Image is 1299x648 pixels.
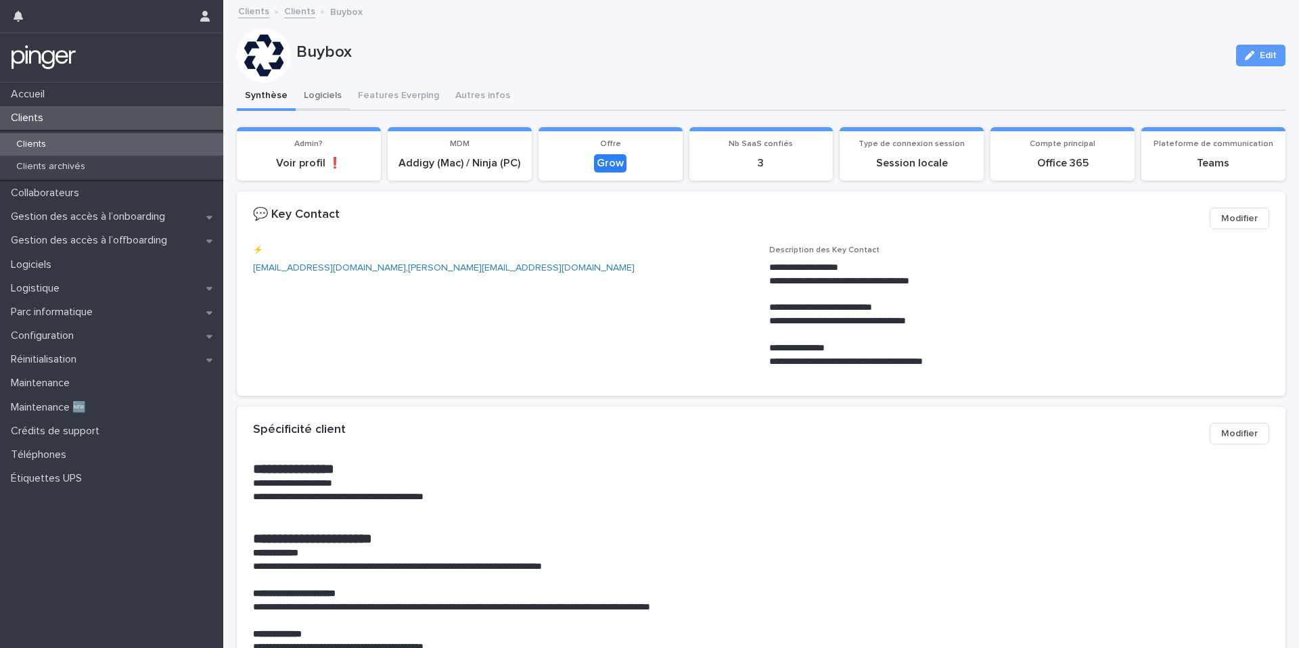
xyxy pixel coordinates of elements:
[5,139,57,150] p: Clients
[245,157,373,170] p: Voir profil ❗
[5,88,55,101] p: Accueil
[408,263,635,273] a: [PERSON_NAME][EMAIL_ADDRESS][DOMAIN_NAME]
[237,83,296,111] button: Synthèse
[1149,157,1277,170] p: Teams
[253,263,406,273] a: [EMAIL_ADDRESS][DOMAIN_NAME]
[253,246,263,254] span: ⚡️
[396,157,524,170] p: Addigy (Mac) / Ninja (PC)
[447,83,518,111] button: Autres infos
[296,83,350,111] button: Logiciels
[600,140,621,148] span: Offre
[5,377,81,390] p: Maintenance
[1221,212,1258,225] span: Modifier
[5,234,178,247] p: Gestion des accès à l’offboarding
[5,282,70,295] p: Logistique
[1221,427,1258,440] span: Modifier
[253,261,753,275] p: ,
[594,154,626,172] div: Grow
[350,83,447,111] button: Features Everping
[284,3,315,18] a: Clients
[729,140,793,148] span: Nb SaaS confiés
[5,329,85,342] p: Configuration
[999,157,1126,170] p: Office 365
[5,425,110,438] p: Crédits de support
[5,187,90,200] p: Collaborateurs
[5,306,104,319] p: Parc informatique
[238,3,269,18] a: Clients
[1236,45,1285,66] button: Edit
[1154,140,1273,148] span: Plateforme de communication
[5,258,62,271] p: Logiciels
[294,140,323,148] span: Admin?
[5,472,93,485] p: Étiquettes UPS
[5,161,96,172] p: Clients archivés
[1210,208,1269,229] button: Modifier
[5,401,97,414] p: Maintenance 🆕
[769,246,880,254] span: Description des Key Contact
[5,353,87,366] p: Réinitialisation
[698,157,825,170] p: 3
[1260,51,1277,60] span: Edit
[253,423,346,438] h2: Spécificité client
[296,43,1225,62] p: Buybox
[1030,140,1095,148] span: Compte principal
[848,157,976,170] p: Session locale
[450,140,470,148] span: MDM
[253,208,340,223] h2: 💬 Key Contact
[5,112,54,124] p: Clients
[5,448,77,461] p: Téléphones
[1210,423,1269,444] button: Modifier
[5,210,176,223] p: Gestion des accès à l’onboarding
[330,3,363,18] p: Buybox
[859,140,965,148] span: Type de connexion session
[11,44,76,71] img: mTgBEunGTSyRkCgitkcU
